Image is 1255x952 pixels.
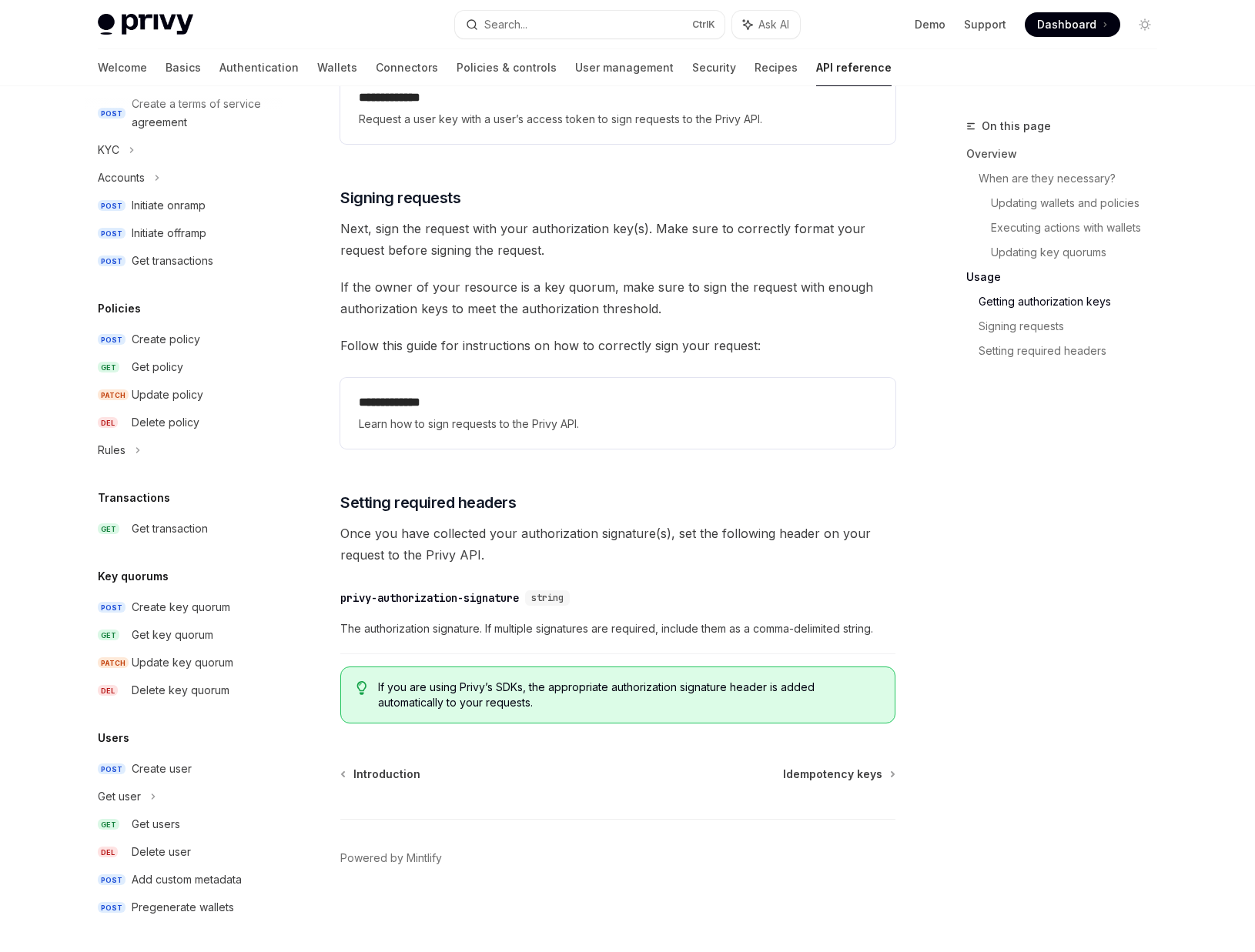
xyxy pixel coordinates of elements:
[966,142,1170,166] a: Overview
[376,49,438,86] a: Connectors
[85,810,283,838] a: GETGet users
[98,847,118,858] span: DEL
[132,815,180,833] div: Get users
[340,492,516,513] span: Setting required headers
[85,219,283,247] a: POSTInitiate offramp
[340,335,895,356] span: Follow this guide for instructions on how to correctly sign your request:
[98,657,129,669] span: PATCH
[132,358,183,376] div: Get policy
[132,626,213,644] div: Get key quorum
[132,870,242,889] div: Add custom metadata
[132,224,206,242] div: Initiate offramp
[340,850,442,866] a: Powered by Mintlify
[98,523,119,535] span: GET
[85,353,283,381] a: GETGet policy
[85,676,283,704] a: DELDelete key quorum
[132,519,208,538] div: Get transaction
[98,49,147,86] a: Welcome
[98,567,169,586] h5: Key quorums
[575,49,674,86] a: User management
[783,767,894,782] a: Idempotency keys
[98,630,119,641] span: GET
[85,866,283,894] a: POSTAdd custom metadata
[98,362,119,373] span: GET
[758,17,789,32] span: Ask AI
[816,49,892,86] a: API reference
[317,49,357,86] a: Wallets
[964,17,1006,32] a: Support
[85,649,283,676] a: PATCHUpdate key quorum
[98,874,125,886] span: POST
[457,49,557,86] a: Policies & controls
[966,265,1170,289] a: Usage
[85,515,283,543] a: GETGet transaction
[132,330,200,349] div: Create policy
[85,192,283,219] a: POSTInitiate onramp
[85,894,283,921] a: POSTPregenerate wallets
[85,593,283,621] a: POSTCreate key quorum
[85,326,283,353] a: POSTCreate policy
[132,196,206,215] div: Initiate onramp
[85,381,283,409] a: PATCHUpdate policy
[531,592,564,604] span: string
[98,299,141,318] h5: Policies
[98,441,125,459] div: Rules
[340,218,895,261] span: Next, sign the request with your authorization key(s). Make sure to correctly format your request...
[340,73,895,144] a: **** **** ***Request a user key with a user’s access token to sign requests to the Privy API.
[991,215,1170,240] a: Executing actions with wallets
[98,141,119,159] div: KYC
[991,191,1170,215] a: Updating wallets and policies
[1037,17,1096,32] span: Dashboard
[132,760,192,778] div: Create user
[98,685,118,696] span: DEL
[85,409,283,436] a: DELDelete policy
[342,767,420,782] a: Introduction
[98,819,119,830] span: GET
[340,187,460,209] span: Signing requests
[98,417,118,429] span: DEL
[356,681,367,695] svg: Tip
[85,755,283,783] a: POSTCreate user
[484,15,527,34] div: Search...
[991,240,1170,265] a: Updating key quorums
[979,339,1170,363] a: Setting required headers
[98,763,125,775] span: POST
[340,523,895,566] span: Once you have collected your authorization signature(s), set the following header on your request...
[340,590,519,606] div: privy-authorization-signature
[85,90,283,136] a: POSTCreate a terms of service agreement
[755,49,798,86] a: Recipes
[132,598,230,616] div: Create key quorum
[359,110,877,129] span: Request a user key with a user’s access token to sign requests to the Privy API.
[132,386,203,404] div: Update policy
[340,378,895,449] a: **** **** ***Learn how to sign requests to the Privy API.
[98,489,170,507] h5: Transactions
[132,252,213,270] div: Get transactions
[692,49,736,86] a: Security
[166,49,201,86] a: Basics
[98,729,129,747] h5: Users
[340,620,895,638] span: The authorization signature. If multiple signatures are required, include them as a comma-delimit...
[359,415,877,433] span: Learn how to sign requests to the Privy API.
[98,169,145,187] div: Accounts
[132,95,273,132] div: Create a terms of service agreement
[98,602,125,613] span: POST
[783,767,882,782] span: Idempotency keys
[982,117,1051,135] span: On this page
[98,902,125,914] span: POST
[132,898,234,917] div: Pregenerate wallets
[1133,12,1157,37] button: Toggle dark mode
[98,108,125,119] span: POST
[455,11,725,38] button: Search...CtrlK
[98,200,125,212] span: POST
[979,289,1170,314] a: Getting authorization keys
[219,49,299,86] a: Authentication
[85,838,283,866] a: DELDelete user
[378,680,879,710] span: If you are using Privy’s SDKs, the appropriate authorization signature header is added automatica...
[98,228,125,239] span: POST
[98,256,125,267] span: POST
[353,767,420,782] span: Introduction
[85,247,283,275] a: POSTGet transactions
[132,413,199,432] div: Delete policy
[732,11,800,38] button: Ask AI
[1025,12,1120,37] a: Dashboard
